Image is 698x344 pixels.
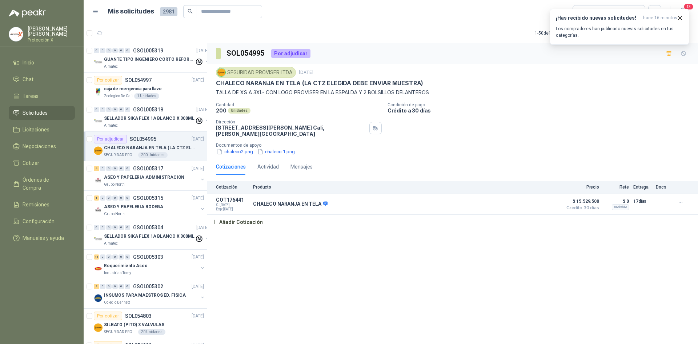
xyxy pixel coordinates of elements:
p: [PERSON_NAME] [PERSON_NAME] [28,26,75,36]
button: 13 [676,5,689,18]
div: 0 [106,195,112,201]
div: Por adjudicar [271,49,310,58]
div: 0 [106,107,112,112]
img: Company Logo [94,294,103,303]
div: 0 [112,107,118,112]
a: Por adjudicarSOL054995[DATE] Company LogoCHALECO NARANJA EN TELA (LA CTZ ELEGIDA DEBE ENVIAR MUES... [84,132,207,161]
span: C: [DATE] [216,203,249,207]
div: 0 [100,48,105,53]
button: chaleco2.png [216,148,254,155]
div: 11 [94,254,99,260]
img: Company Logo [94,323,103,332]
p: Protección X [28,38,75,42]
div: 1 Unidades [134,93,159,99]
p: [STREET_ADDRESS][PERSON_NAME] Cali , [PERSON_NAME][GEOGRAPHIC_DATA] [216,124,366,137]
button: Añadir Cotización [207,215,267,229]
a: Negociaciones [9,139,75,153]
span: Chat [23,75,33,83]
a: 0 0 0 0 0 0 GSOL005304[DATE] Company LogoSELLADOR SIKA FLEX 1A BLANCO X 300MLAlmatec [94,223,210,246]
div: Por cotizar [94,76,122,84]
div: 0 [112,284,118,289]
a: Por cotizarSOL054997[DATE] Company Logocaja de mergencia para llaveZoologico De Cali1 Unidades [84,73,207,102]
div: Por cotizar [94,312,122,320]
p: CHALECO NARANJA EN TELA (LA CTZ ELEGIDA DEBE ENVIAR MUESTRA) [216,79,423,87]
p: [DATE] [196,224,209,231]
h1: Mis solicitudes [108,6,154,17]
div: 4 [94,166,99,171]
p: [DATE] [192,195,204,202]
p: Requerimiento Aseo [104,262,148,269]
div: 0 [125,48,130,53]
div: 0 [94,48,99,53]
div: 0 [106,166,112,171]
div: Actividad [257,163,279,171]
div: 0 [100,225,105,230]
div: 0 [100,284,105,289]
p: [DATE] [196,47,209,54]
span: Licitaciones [23,126,49,134]
div: 0 [119,225,124,230]
div: 0 [112,195,118,201]
div: Incluido [612,204,629,210]
p: [DATE] [192,165,204,172]
div: 20 Unidades [138,329,165,335]
div: 0 [125,195,130,201]
p: 17 días [633,197,651,206]
p: GSOL005319 [133,48,163,53]
p: GSOL005303 [133,254,163,260]
p: Almatec [104,123,118,128]
span: Remisiones [23,201,49,209]
div: 0 [100,107,105,112]
span: 2981 [160,7,177,16]
p: Precio [563,185,599,190]
a: Remisiones [9,198,75,211]
div: 0 [94,107,99,112]
img: Company Logo [94,205,103,214]
div: 0 [106,225,112,230]
span: Exp: [DATE] [216,207,249,211]
p: INSUMOS PARA MAESTROS ED. FÍSICA [104,292,186,299]
p: [DATE] [192,313,204,320]
p: GSOL005304 [133,225,163,230]
div: 0 [112,225,118,230]
p: [DATE] [192,136,204,143]
p: Grupo North [104,182,125,187]
p: Grupo North [104,211,125,217]
span: Configuración [23,217,55,225]
p: Cantidad [216,102,382,107]
div: 0 [100,195,105,201]
img: Company Logo [217,68,225,76]
p: GSOL005315 [133,195,163,201]
div: 0 [106,254,112,260]
p: SELLADOR SIKA FLEX 1A BLANCO X 300ML [104,233,194,240]
a: Órdenes de Compra [9,173,75,195]
h3: SOL054995 [226,48,265,59]
p: Producto [253,185,558,190]
img: Logo peakr [9,9,46,17]
a: 0 0 0 0 0 0 GSOL005319[DATE] Company LogoGUANTE TIPO INGENIERO CORTO REFORZADOAlmatec [94,46,210,70]
p: Zoologico De Cali [104,93,133,99]
div: 0 [100,166,105,171]
span: search [188,9,193,14]
div: 0 [106,48,112,53]
div: SEGURIDAD PROVISER LTDA [216,67,296,78]
div: 0 [119,284,124,289]
a: 11 0 0 0 0 0 GSOL005303[DATE] Company LogoRequerimiento AseoIndustrias Tomy [94,253,205,276]
div: Mensajes [290,163,313,171]
a: Solicitudes [9,106,75,120]
img: Company Logo [94,264,103,273]
p: GSOL005318 [133,107,163,112]
p: SILBATO (PITO) 3 VALVULAS [104,321,164,328]
p: $ 0 [603,197,629,206]
a: Chat [9,72,75,86]
a: 4 0 0 0 0 0 GSOL005317[DATE] Company LogoASEO Y PAPELERIA ADMINISTRACIONGrupo North [94,164,205,187]
p: SEGURIDAD PROVISER LTDA [104,329,137,335]
div: 0 [125,254,130,260]
img: Company Logo [94,176,103,185]
span: Órdenes de Compra [23,176,68,192]
a: Licitaciones [9,123,75,137]
p: COT176441 [216,197,249,203]
p: Documentos de apoyo [216,143,695,148]
div: 0 [125,284,130,289]
span: hace 16 minutos [643,15,677,21]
